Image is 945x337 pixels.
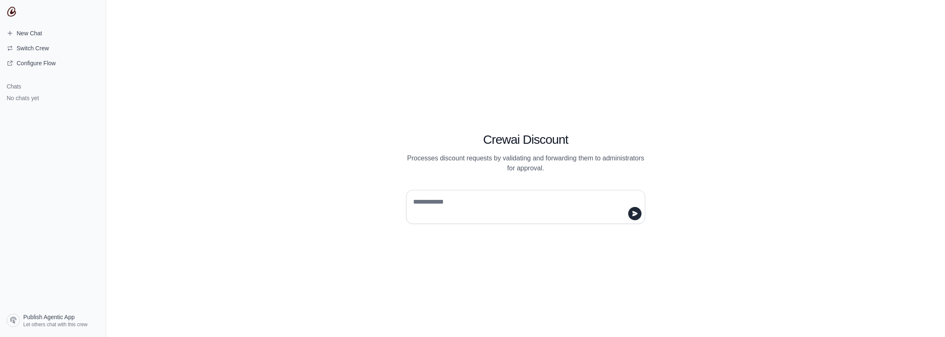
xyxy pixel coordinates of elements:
button: Switch Crew [3,42,103,55]
span: New Chat [17,29,42,37]
a: Configure Flow [3,57,103,70]
img: CrewAI Logo [7,7,17,17]
span: Let others chat with this crew [23,321,88,328]
h1: Crewai Discount [406,132,645,147]
span: Configure Flow [17,59,56,67]
a: Publish Agentic App Let others chat with this crew [3,310,103,330]
a: New Chat [3,27,103,40]
span: Switch Crew [17,44,49,52]
span: Publish Agentic App [23,313,75,321]
p: Processes discount requests by validating and forwarding them to administrators for approval. [406,153,645,173]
